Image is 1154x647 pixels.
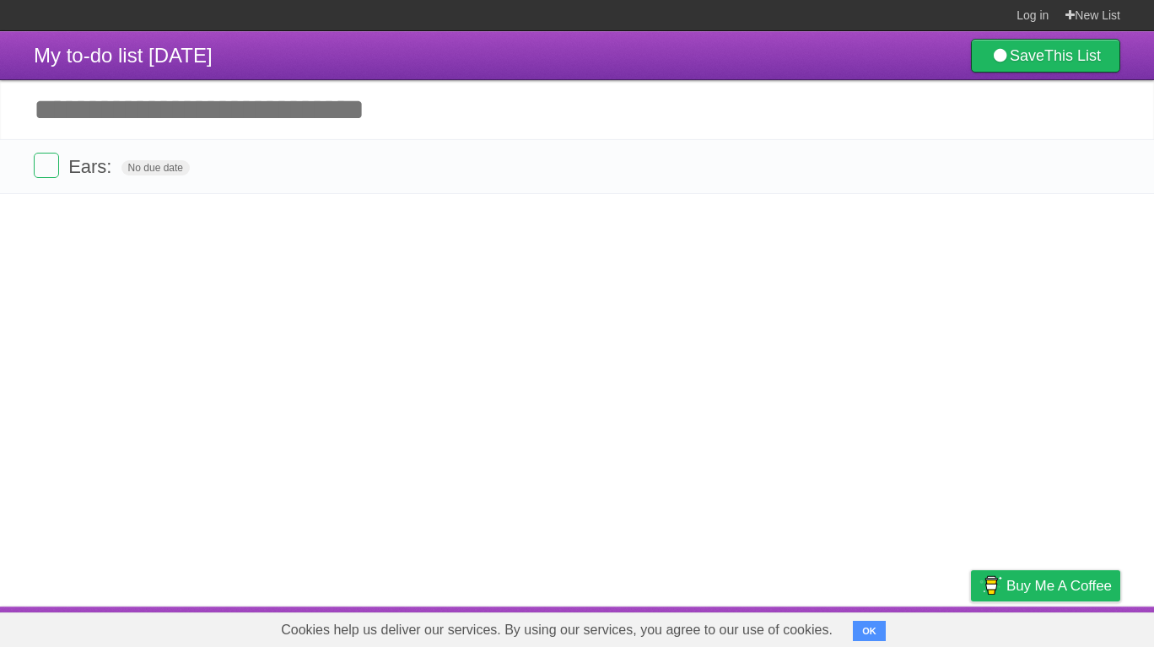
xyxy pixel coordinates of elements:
[264,613,849,647] span: Cookies help us deliver our services. By using our services, you agree to our use of cookies.
[1006,571,1112,601] span: Buy me a coffee
[979,571,1002,600] img: Buy me a coffee
[121,160,190,175] span: No due date
[949,611,993,643] a: Privacy
[1014,611,1120,643] a: Suggest a feature
[747,611,782,643] a: About
[34,153,59,178] label: Done
[971,570,1120,601] a: Buy me a coffee
[892,611,929,643] a: Terms
[853,621,886,641] button: OK
[1044,47,1101,64] b: This List
[68,156,116,177] span: Ears:
[802,611,871,643] a: Developers
[971,39,1120,73] a: SaveThis List
[34,44,213,67] span: My to-do list [DATE]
